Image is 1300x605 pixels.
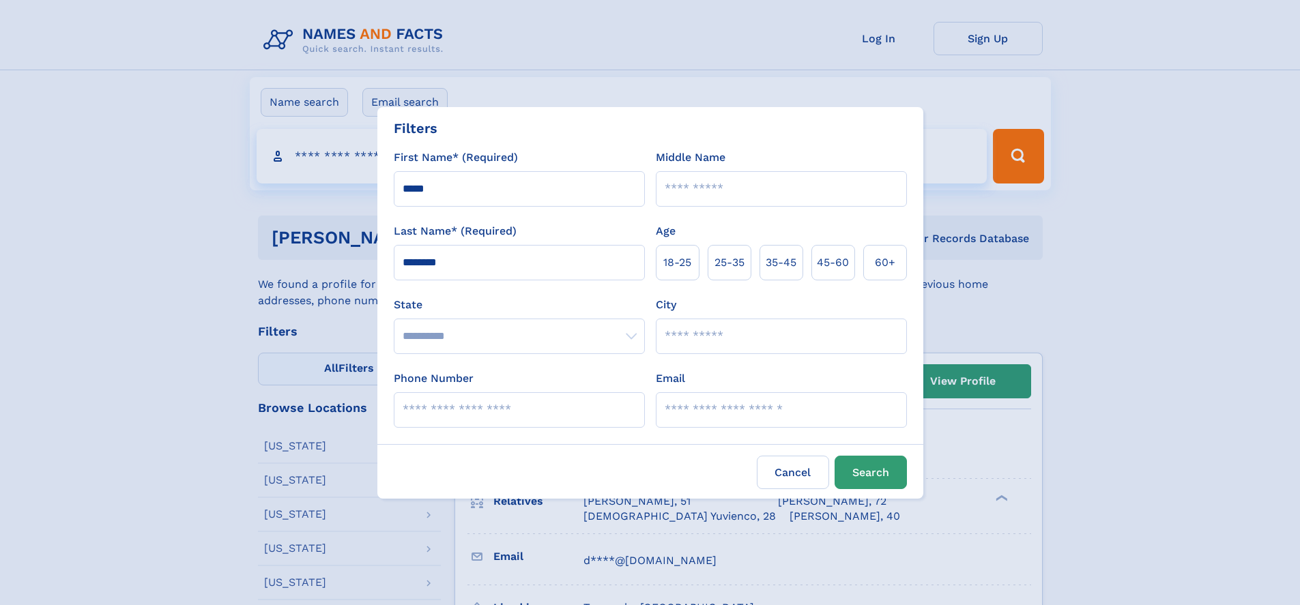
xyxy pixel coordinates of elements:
[875,254,895,271] span: 60+
[656,297,676,313] label: City
[757,456,829,489] label: Cancel
[394,370,474,387] label: Phone Number
[656,223,676,239] label: Age
[394,223,517,239] label: Last Name* (Required)
[394,118,437,138] div: Filters
[656,370,685,387] label: Email
[656,149,725,166] label: Middle Name
[835,456,907,489] button: Search
[817,254,849,271] span: 45‑60
[394,149,518,166] label: First Name* (Required)
[663,254,691,271] span: 18‑25
[766,254,796,271] span: 35‑45
[714,254,745,271] span: 25‑35
[394,297,645,313] label: State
